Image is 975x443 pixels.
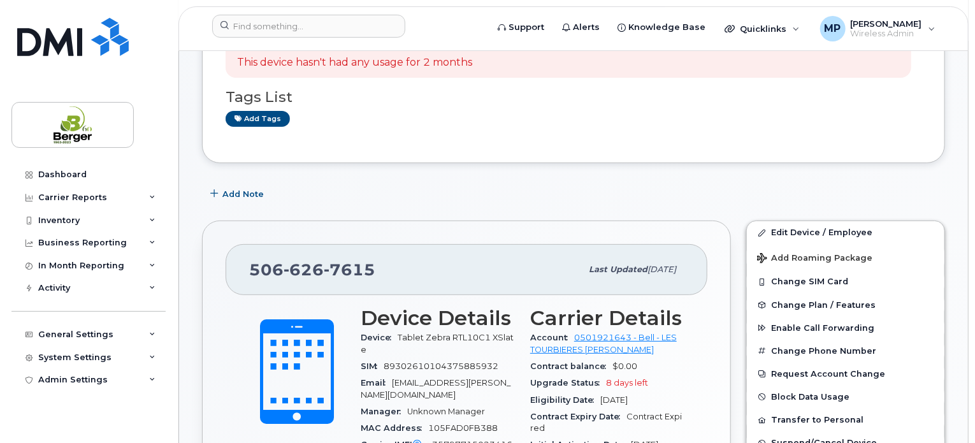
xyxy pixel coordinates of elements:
h3: Tags List [226,89,921,105]
span: Account [530,333,574,342]
span: Contract balance [530,361,612,371]
span: Quicklinks [740,24,786,34]
h3: Device Details [361,307,515,330]
span: [PERSON_NAME] [851,18,922,29]
span: [DATE] [600,395,628,405]
button: Change Plan / Features [747,294,944,317]
a: Add tags [226,111,290,127]
a: 0501921643 - Bell - LES TOURBIERES [PERSON_NAME] [530,333,677,354]
a: Edit Device / Employee [747,221,944,244]
span: [DATE] [647,265,676,274]
span: Email [361,378,392,388]
div: Quicklinks [716,16,809,41]
span: 626 [284,260,324,279]
span: 7615 [324,260,375,279]
button: Request Account Change [747,363,944,386]
span: Manager [361,407,407,416]
span: 506 [249,260,375,279]
input: Find something... [212,15,405,38]
span: Last updated [589,265,647,274]
span: 8 days left [606,378,648,388]
a: Knowledge Base [609,15,714,40]
span: Tablet Zebra RTL10C1 XSlate [361,333,514,354]
a: Alerts [553,15,609,40]
span: $0.00 [612,361,637,371]
span: 105FAD0FB388 [428,423,498,433]
span: 89302610104375885932 [384,361,498,371]
button: Change Phone Number [747,340,944,363]
span: Support [509,21,544,34]
span: Knowledge Base [628,21,705,34]
button: Change SIM Card [747,270,944,293]
span: Alerts [573,21,600,34]
span: [EMAIL_ADDRESS][PERSON_NAME][DOMAIN_NAME] [361,378,510,399]
span: Add Note [222,188,264,200]
button: Block Data Usage [747,386,944,409]
span: Contract Expiry Date [530,412,626,421]
span: Unknown Manager [407,407,485,416]
button: Add Roaming Package [747,244,944,270]
h3: Carrier Details [530,307,684,330]
span: Wireless Admin [851,29,922,39]
span: Enable Call Forwarding [771,323,874,333]
button: Transfer to Personal [747,409,944,432]
button: Enable Call Forwarding [747,317,944,340]
span: MP [825,21,841,36]
span: SIM [361,361,384,371]
span: Upgrade Status [530,378,606,388]
button: Add Note [202,182,275,205]
span: Add Roaming Package [757,253,872,265]
span: Eligibility Date [530,395,600,405]
div: Mira-Louise Paquin [811,16,944,41]
span: MAC Address [361,423,428,433]
a: Support [489,15,553,40]
span: Device [361,333,398,342]
p: This device hasn't had any usage for 2 months [237,55,472,70]
span: Change Plan / Features [771,300,876,310]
